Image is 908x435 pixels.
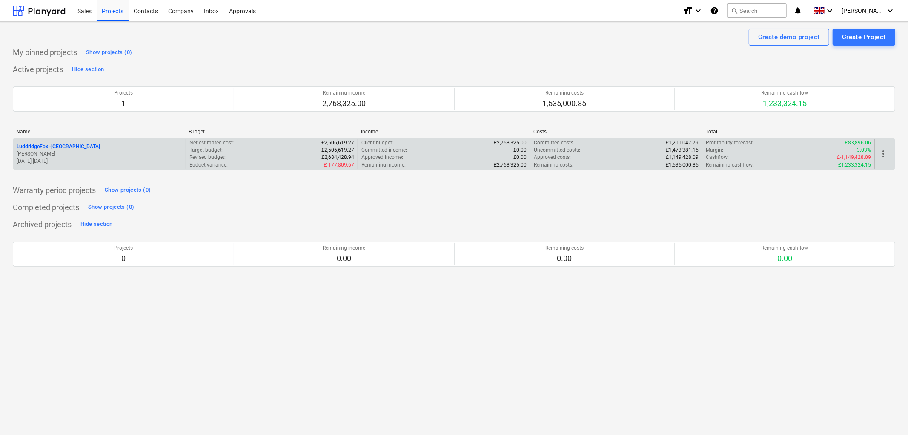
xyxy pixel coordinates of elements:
div: Show projects (0) [86,48,132,58]
div: Budget [189,129,354,135]
p: Remaining cashflow : [706,161,754,169]
button: Search [727,3,787,18]
p: [PERSON_NAME] [17,150,182,158]
p: Budget variance : [189,161,228,169]
p: Approved income : [361,154,403,161]
p: £0.00 [513,154,527,161]
p: Remaining costs [542,89,586,97]
i: keyboard_arrow_down [825,6,835,16]
button: Hide section [70,63,106,76]
p: 3.03% [857,147,871,154]
i: format_size [683,6,693,16]
p: Cashflow : [706,154,729,161]
div: Hide section [80,219,112,229]
p: Approved costs : [534,154,571,161]
p: £2,684,428.94 [321,154,354,161]
p: £1,211,047.79 [666,139,699,147]
p: Projects [114,245,133,252]
p: 0.00 [545,254,584,264]
p: 0.00 [762,254,808,264]
div: Income [361,129,527,135]
p: Remaining costs [545,245,584,252]
p: £1,233,324.15 [838,161,871,169]
p: Profitability forecast : [706,139,754,147]
p: Target budget : [189,147,223,154]
i: notifications [793,6,802,16]
p: 1 [114,98,133,109]
button: Show projects (0) [103,184,153,197]
p: LuddridgeFox - [GEOGRAPHIC_DATA] [17,143,100,150]
p: Committed costs : [534,139,575,147]
p: Revised budget : [189,154,226,161]
p: Net estimated cost : [189,139,234,147]
p: Remaining income : [361,161,406,169]
p: Warranty period projects [13,185,96,196]
p: Completed projects [13,202,79,213]
p: £83,896.06 [845,139,871,147]
button: Hide section [78,218,115,231]
div: Show projects (0) [105,185,151,195]
p: 1,233,324.15 [762,98,808,109]
p: Archived projects [13,219,72,230]
div: Create demo project [758,32,820,43]
div: Name [16,129,182,135]
div: Costs [533,129,699,135]
p: 2,768,325.00 [322,98,366,109]
p: £1,535,000.85 [666,161,699,169]
iframe: Chat Widget [865,394,908,435]
p: Margin : [706,147,723,154]
p: £2,506,619.27 [321,147,354,154]
p: Remaining income [323,245,366,252]
p: £0.00 [513,147,527,154]
div: Total [706,129,871,135]
p: 0.00 [323,254,366,264]
p: 1,535,000.85 [542,98,586,109]
span: more_vert [878,149,888,159]
p: My pinned projects [13,47,77,58]
span: search [731,7,738,14]
p: £-177,809.67 [324,161,354,169]
div: LuddridgeFox -[GEOGRAPHIC_DATA][PERSON_NAME][DATE]-[DATE] [17,143,182,165]
p: Client budget : [361,139,393,147]
button: Show projects (0) [84,46,134,59]
button: Show projects (0) [86,201,136,214]
i: keyboard_arrow_down [693,6,703,16]
p: Remaining cashflow [762,89,808,97]
p: Committed income : [361,147,407,154]
button: Create Project [833,29,895,46]
i: keyboard_arrow_down [885,6,895,16]
p: Remaining costs : [534,161,573,169]
p: £2,768,325.00 [494,161,527,169]
p: Active projects [13,64,63,75]
div: Create Project [842,32,886,43]
p: Remaining cashflow [762,245,808,252]
p: £1,149,428.09 [666,154,699,161]
p: £-1,149,428.09 [837,154,871,161]
p: Remaining income [322,89,366,97]
p: Projects [114,89,133,97]
span: [PERSON_NAME] [842,7,884,14]
div: Show projects (0) [88,202,134,212]
p: £2,768,325.00 [494,139,527,147]
p: £1,473,381.15 [666,147,699,154]
button: Create demo project [749,29,829,46]
div: Hide section [72,65,104,75]
p: [DATE] - [DATE] [17,158,182,165]
p: Uncommitted costs : [534,147,580,154]
i: Knowledge base [710,6,719,16]
p: 0 [114,254,133,264]
p: £2,506,619.27 [321,139,354,147]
